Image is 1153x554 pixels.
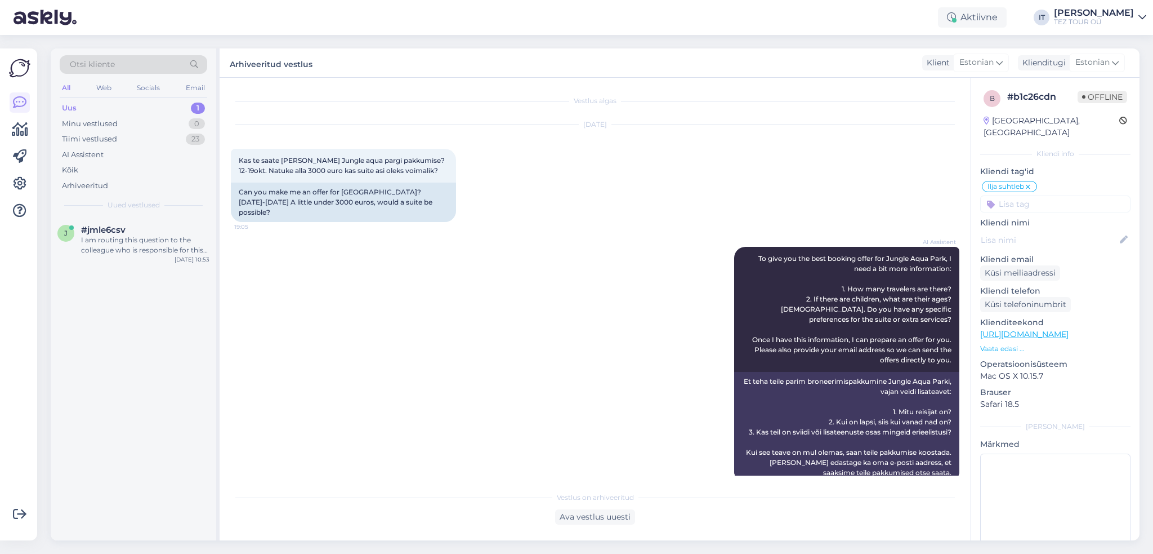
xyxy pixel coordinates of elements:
[186,134,205,145] div: 23
[108,200,160,210] span: Uued vestlused
[980,285,1130,297] p: Kliendi telefon
[60,81,73,95] div: All
[62,165,78,176] div: Kõik
[234,223,276,231] span: 19:05
[980,358,1130,370] p: Operatsioonisüsteem
[231,96,959,106] div: Vestlus algas
[557,493,634,503] span: Vestlus on arhiveeritud
[990,94,995,103] span: b
[734,372,959,482] div: Et teha teile parim broneerimispakkumine Jungle Aqua Parki, vajan veidi lisateavet: 1. Mitu reisi...
[1054,8,1134,17] div: [PERSON_NAME]
[938,7,1007,28] div: Aktiivne
[980,329,1069,339] a: [URL][DOMAIN_NAME]
[189,118,205,130] div: 0
[980,422,1130,432] div: [PERSON_NAME]
[914,238,956,246] span: AI Assistent
[1054,17,1134,26] div: TEZ TOUR OÜ
[175,255,209,264] div: [DATE] 10:53
[62,103,77,114] div: Uus
[1054,8,1146,26] a: [PERSON_NAME]TEZ TOUR OÜ
[9,57,30,79] img: Askly Logo
[62,134,117,145] div: Tiimi vestlused
[980,398,1130,410] p: Safari 18.5
[555,509,635,525] div: Ava vestlus uuesti
[980,317,1130,329] p: Klienditeekond
[94,81,114,95] div: Web
[980,387,1130,398] p: Brauser
[980,438,1130,450] p: Märkmed
[980,149,1130,159] div: Kliendi info
[752,254,953,364] span: To give you the best booking offer for Jungle Aqua Park, I need a bit more information: 1. How ma...
[987,183,1024,190] span: Ilja suhtleb
[191,103,205,114] div: 1
[980,344,1130,354] p: Vaata edasi ...
[980,217,1130,229] p: Kliendi nimi
[231,183,456,222] div: Can you make me an offer for [GEOGRAPHIC_DATA]? [DATE]-[DATE] A little under 3000 euros, would a ...
[70,59,115,70] span: Otsi kliente
[62,180,108,192] div: Arhiveeritud
[81,225,126,235] span: #jmle6csv
[959,56,994,69] span: Estonian
[1007,90,1078,104] div: # b1c26cdn
[64,229,68,237] span: j
[980,166,1130,178] p: Kliendi tag'id
[1018,57,1066,69] div: Klienditugi
[81,235,209,255] div: I am routing this question to the colleague who is responsible for this topic. The reply might ta...
[981,234,1118,246] input: Lisa nimi
[984,115,1119,139] div: [GEOGRAPHIC_DATA], [GEOGRAPHIC_DATA]
[1034,10,1049,25] div: IT
[980,297,1071,312] div: Küsi telefoninumbrit
[62,149,104,161] div: AI Assistent
[980,370,1130,382] p: Mac OS X 10.15.7
[62,118,118,130] div: Minu vestlused
[922,57,950,69] div: Klient
[980,254,1130,265] p: Kliendi email
[1075,56,1110,69] span: Estonian
[230,55,312,70] label: Arhiveeritud vestlus
[980,196,1130,212] input: Lisa tag
[135,81,162,95] div: Socials
[231,119,959,130] div: [DATE]
[239,156,446,175] span: Kas te saate [PERSON_NAME] Jungle aqua pargi pakkumise? 12-19okt. Natuke alla 3000 euro kas suite...
[184,81,207,95] div: Email
[1078,91,1127,103] span: Offline
[980,265,1060,281] div: Küsi meiliaadressi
